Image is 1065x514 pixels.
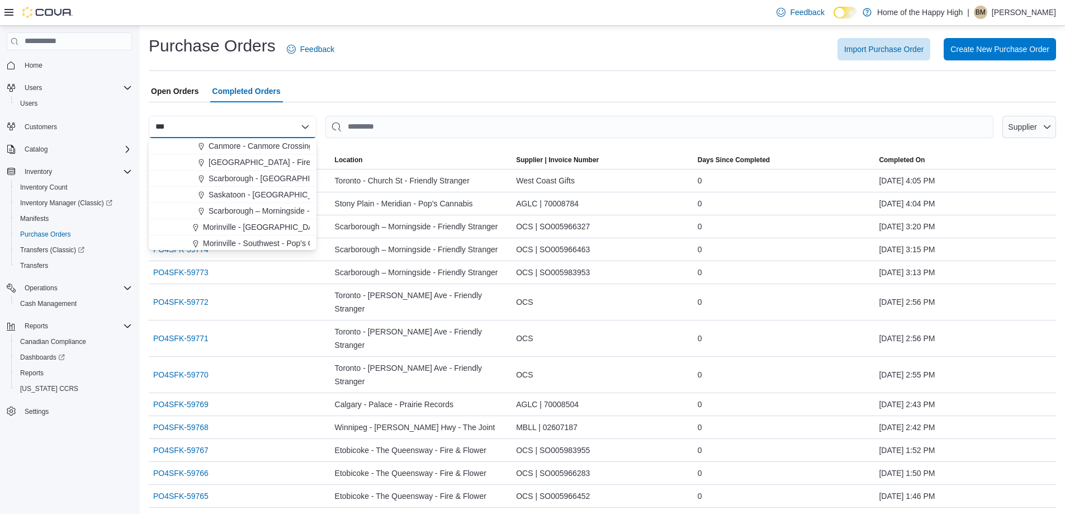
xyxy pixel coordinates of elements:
[20,99,37,108] span: Users
[16,366,132,380] span: Reports
[512,416,693,438] div: MBLL | 02607187
[698,421,702,434] span: 0
[512,393,693,416] div: AGLC | 70008504
[16,228,132,241] span: Purchase Orders
[153,332,209,345] a: PO4SFK-59771
[16,259,53,272] a: Transfers
[2,318,136,334] button: Reports
[879,174,935,187] span: [DATE] 4:05 PM
[153,368,209,381] a: PO4SFK-59770
[301,122,310,131] button: Close list of options
[874,151,1056,169] button: Completed On
[512,169,693,192] div: West Coast Gifts
[16,97,132,110] span: Users
[16,212,132,225] span: Manifests
[879,444,935,457] span: [DATE] 1:52 PM
[837,38,930,60] button: Import Purchase Order
[772,1,829,23] a: Feedback
[335,466,486,480] span: Etobicoke - The Queensway - Fire & Flower
[512,192,693,215] div: AGLC | 70008784
[698,155,770,164] span: Days Since Completed
[20,281,62,295] button: Operations
[16,196,132,210] span: Inventory Manager (Classic)
[149,219,316,235] button: Morinville - [GEOGRAPHIC_DATA][PERSON_NAME] - [GEOGRAPHIC_DATA]
[879,398,935,411] span: [DATE] 2:43 PM
[20,81,46,95] button: Users
[11,180,136,195] button: Inventory Count
[335,444,486,457] span: Etobicoke - The Queensway - Fire & Flower
[11,242,136,258] a: Transfers (Classic)
[698,332,702,345] span: 0
[20,404,132,418] span: Settings
[20,369,44,378] span: Reports
[512,327,693,350] div: OCS
[153,444,209,457] a: PO4SFK-59767
[512,238,693,261] div: OCS | SO005966463
[879,466,935,480] span: [DATE] 1:50 PM
[330,151,512,169] button: Location
[879,368,935,381] span: [DATE] 2:55 PM
[335,361,508,388] span: Toronto - [PERSON_NAME] Ave - Friendly Stranger
[877,6,963,19] p: Home of the Happy High
[25,122,57,131] span: Customers
[16,97,42,110] a: Users
[16,335,132,348] span: Canadian Compliance
[16,228,75,241] a: Purchase Orders
[2,164,136,180] button: Inventory
[2,142,136,157] button: Catalog
[16,243,89,257] a: Transfers (Classic)
[20,120,61,134] a: Customers
[698,466,702,480] span: 0
[149,235,316,252] button: Morinville - Southwest - Pop's Cannabis
[335,220,498,233] span: Scarborough – Morningside - Friendly Stranger
[20,230,71,239] span: Purchase Orders
[20,183,68,192] span: Inventory Count
[209,173,395,184] span: Scarborough - [GEOGRAPHIC_DATA] - Fire & Flower
[335,174,470,187] span: Toronto - Church St - Friendly Stranger
[512,485,693,507] div: OCS | SO005966452
[512,364,693,386] div: OCS
[153,421,209,434] a: PO4SFK-59768
[16,351,69,364] a: Dashboards
[698,174,702,187] span: 0
[149,138,316,252] div: Choose from the following options
[325,116,993,138] input: This is a search bar. After typing your query, hit enter to filter the results lower in the page.
[16,297,81,310] a: Cash Management
[11,381,136,397] button: [US_STATE] CCRS
[512,215,693,238] div: OCS | SO005966327
[879,489,935,503] span: [DATE] 1:46 PM
[11,96,136,111] button: Users
[282,38,339,60] a: Feedback
[335,266,498,279] span: Scarborough – Morningside - Friendly Stranger
[25,145,48,154] span: Catalog
[879,295,935,309] span: [DATE] 2:56 PM
[16,382,132,395] span: Washington CCRS
[209,189,387,200] span: Saskatoon - [GEOGRAPHIC_DATA] - Fire & Flower
[11,350,136,365] a: Dashboards
[16,297,132,310] span: Cash Management
[20,143,52,156] button: Catalog
[16,259,132,272] span: Transfers
[203,221,477,233] span: Morinville - [GEOGRAPHIC_DATA][PERSON_NAME] - [GEOGRAPHIC_DATA]
[512,291,693,313] div: OCS
[25,167,52,176] span: Inventory
[335,155,363,164] div: Location
[16,382,83,395] a: [US_STATE] CCRS
[698,197,702,210] span: 0
[512,462,693,484] div: OCS | SO005966283
[512,439,693,461] div: OCS | SO005983955
[25,284,58,293] span: Operations
[844,44,924,55] span: Import Purchase Order
[11,365,136,381] button: Reports
[512,261,693,284] div: OCS | SO005983953
[20,319,132,333] span: Reports
[209,140,366,152] span: Canmore - Canmore Crossing - Fire & Flower
[20,165,56,178] button: Inventory
[20,299,77,308] span: Cash Management
[992,6,1056,19] p: [PERSON_NAME]
[149,138,316,154] button: Canmore - Canmore Crossing - Fire & Flower
[976,6,986,19] span: BM
[1008,122,1036,131] span: Supplier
